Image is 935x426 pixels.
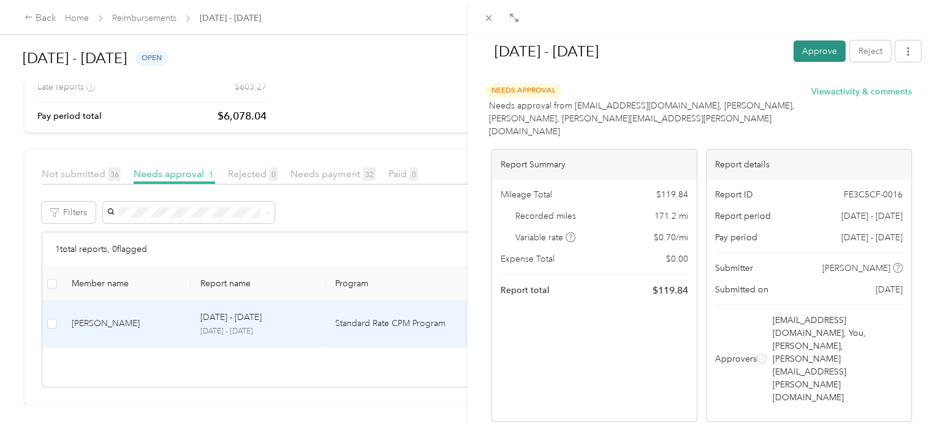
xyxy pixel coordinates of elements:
[773,314,900,404] span: [EMAIL_ADDRESS][DOMAIN_NAME], You, [PERSON_NAME], [PERSON_NAME][EMAIL_ADDRESS][PERSON_NAME][DOMAI...
[485,83,562,97] span: Needs Approval
[653,283,688,298] span: $ 119.84
[715,188,753,201] span: Report ID
[515,210,576,223] span: Recorded miles
[501,284,550,297] span: Report total
[841,210,903,223] span: [DATE] - [DATE]
[654,210,688,223] span: 171.2 mi
[482,37,785,66] h1: Aug 1 - 31, 2025
[492,150,697,180] div: Report Summary
[666,253,688,265] span: $ 0.00
[811,85,912,98] button: Viewactivity & comments
[715,210,771,223] span: Report period
[844,188,903,201] span: FE3C5CF-0016
[715,231,757,244] span: Pay period
[876,283,903,296] span: [DATE]
[656,188,688,201] span: $ 119.84
[515,231,575,244] span: Variable rate
[793,40,846,62] button: Approve
[654,231,688,244] span: $ 0.70 / mi
[715,262,753,275] span: Submitter
[501,253,555,265] span: Expense Total
[822,262,890,275] span: [PERSON_NAME]
[866,357,935,426] iframe: Everlance-gr Chat Button Frame
[715,352,757,365] span: Approvers
[715,283,768,296] span: Submitted on
[850,40,891,62] button: Reject
[489,99,811,138] span: Needs approval from [EMAIL_ADDRESS][DOMAIN_NAME], [PERSON_NAME], [PERSON_NAME], [PERSON_NAME][EMA...
[841,231,903,244] span: [DATE] - [DATE]
[706,150,911,180] div: Report details
[501,188,552,201] span: Mileage Total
